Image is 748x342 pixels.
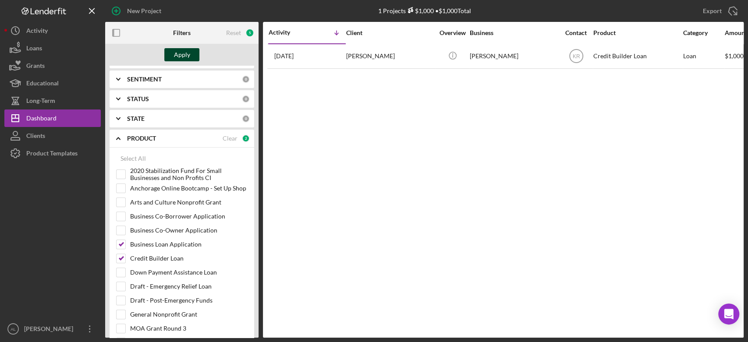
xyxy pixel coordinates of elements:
[127,135,156,142] b: PRODUCT
[683,45,724,68] div: Loan
[26,22,48,42] div: Activity
[274,53,294,60] time: 2025-09-06 01:09
[4,39,101,57] button: Loans
[572,53,580,60] text: KR
[26,39,42,59] div: Loans
[694,2,744,20] button: Export
[4,109,101,127] button: Dashboard
[130,198,248,207] label: Arts and Culture Nonprofit Grant
[725,52,744,60] span: $1,000
[4,22,101,39] button: Activity
[470,45,557,68] div: [PERSON_NAME]
[173,29,191,36] b: Filters
[4,127,101,145] button: Clients
[718,303,739,324] div: Open Intercom Messenger
[105,2,170,20] button: New Project
[22,320,79,340] div: [PERSON_NAME]
[703,2,722,20] div: Export
[130,282,248,291] label: Draft - Emergency Relief Loan
[121,150,146,167] div: Select All
[242,95,250,103] div: 0
[130,212,248,221] label: Business Co-Borrower Application
[378,7,471,14] div: 1 Projects • $1,000 Total
[26,109,57,129] div: Dashboard
[226,29,241,36] div: Reset
[346,29,434,36] div: Client
[130,268,248,277] label: Down Payment Assistance Loan
[245,28,254,37] div: 5
[130,226,248,235] label: Business Co-Owner Application
[406,7,434,14] div: $1,000
[223,135,238,142] div: Clear
[436,29,469,36] div: Overview
[242,134,250,142] div: 2
[11,327,16,331] text: AL
[130,240,248,249] label: Business Loan Application
[470,29,557,36] div: Business
[127,76,162,83] b: SENTIMENT
[127,2,161,20] div: New Project
[164,48,199,61] button: Apply
[174,48,190,61] div: Apply
[130,254,248,263] label: Credit Builder Loan
[4,57,101,74] button: Grants
[116,150,150,167] button: Select All
[269,29,307,36] div: Activity
[683,29,724,36] div: Category
[130,184,248,193] label: Anchorage Online Bootcamp - Set Up Shop
[130,310,248,319] label: General Nonprofit Grant
[26,127,45,147] div: Clients
[26,57,45,77] div: Grants
[26,145,78,164] div: Product Templates
[4,145,101,162] button: Product Templates
[4,74,101,92] button: Educational
[130,170,248,179] label: 2020 Stabilization Fund For Small Businesses and Non Profits CI
[560,29,592,36] div: Contact
[26,92,55,112] div: Long-Term
[346,45,434,68] div: [PERSON_NAME]
[130,324,248,333] label: MOA Grant Round 3
[593,29,681,36] div: Product
[127,95,149,102] b: STATUS
[4,320,101,338] button: AL[PERSON_NAME]
[127,115,145,122] b: STATE
[130,296,248,305] label: Draft - Post-Emergency Funds
[242,75,250,83] div: 0
[242,115,250,123] div: 0
[4,92,101,109] button: Long-Term
[593,45,681,68] div: Credit Builder Loan
[26,74,59,94] div: Educational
